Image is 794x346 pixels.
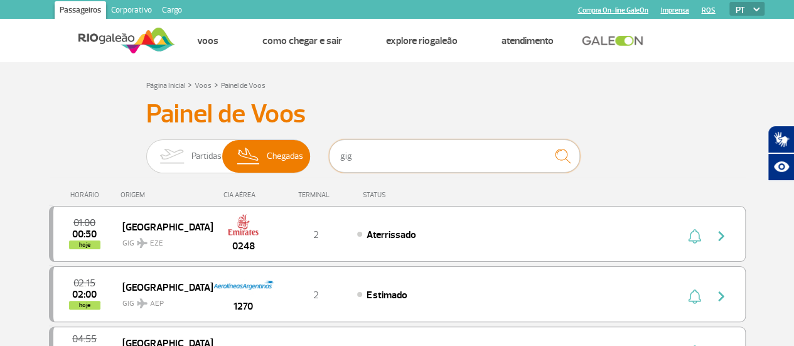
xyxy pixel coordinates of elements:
img: seta-direita-painel-voo.svg [714,229,729,244]
div: HORÁRIO [53,191,121,199]
span: [GEOGRAPHIC_DATA] [122,219,203,235]
span: [GEOGRAPHIC_DATA] [122,279,203,295]
a: > [188,77,192,92]
a: Passageiros [55,1,106,21]
img: sino-painel-voo.svg [688,289,701,304]
a: Explore RIOgaleão [386,35,458,47]
a: Página Inicial [146,81,185,90]
a: Compra On-line GaleOn [577,6,648,14]
span: AEP [150,298,164,310]
a: Como chegar e sair [262,35,342,47]
img: slider-embarque [152,140,191,173]
a: Voos [197,35,218,47]
span: EZE [150,238,163,249]
img: slider-desembarque [230,140,267,173]
span: Aterrissado [367,229,416,241]
div: TERMINAL [275,191,357,199]
a: Cargo [157,1,187,21]
a: Imprensa [660,6,689,14]
div: CIA AÉREA [212,191,275,199]
a: Corporativo [106,1,157,21]
span: Estimado [367,289,407,301]
span: 2025-09-27 02:15:00 [73,279,95,288]
span: hoje [69,301,100,310]
img: sino-painel-voo.svg [688,229,701,244]
span: 2 [313,289,319,301]
a: Voos [195,81,212,90]
span: 2025-09-27 04:55:00 [72,335,97,343]
img: destiny_airplane.svg [137,238,148,248]
span: 2 [313,229,319,241]
a: RQS [701,6,715,14]
h3: Painel de Voos [146,99,648,130]
span: Chegadas [267,140,303,173]
span: GIG [122,291,203,310]
span: GIG [122,231,203,249]
button: Abrir tradutor de língua de sinais. [768,126,794,153]
img: destiny_airplane.svg [137,298,148,308]
span: 1270 [233,299,253,314]
div: Plugin de acessibilidade da Hand Talk. [768,126,794,181]
span: 2025-09-27 02:00:00 [72,290,97,299]
span: 0248 [232,239,255,254]
div: STATUS [357,191,459,199]
a: Atendimento [502,35,554,47]
button: Abrir recursos assistivos. [768,153,794,181]
input: Voo, cidade ou cia aérea [329,139,580,173]
span: hoje [69,241,100,249]
img: seta-direita-painel-voo.svg [714,289,729,304]
div: ORIGEM [121,191,212,199]
span: 2025-09-27 00:50:02 [72,230,97,239]
a: > [214,77,218,92]
span: Partidas [191,140,222,173]
a: Painel de Voos [221,81,266,90]
span: 2025-09-27 01:00:00 [73,219,95,227]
